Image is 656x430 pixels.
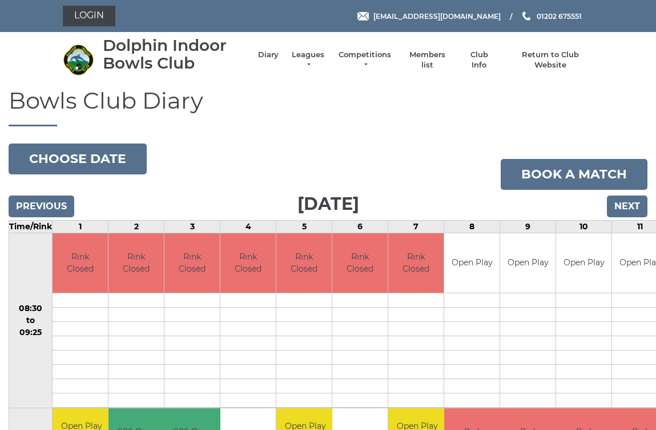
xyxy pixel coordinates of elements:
[500,233,556,293] td: Open Play
[357,12,369,21] img: Email
[521,11,582,22] a: Phone us 01202 675551
[500,220,556,233] td: 9
[388,220,444,233] td: 7
[537,11,582,20] span: 01202 675551
[9,220,53,233] td: Time/Rink
[108,233,164,293] td: Rink Closed
[103,37,247,72] div: Dolphin Indoor Bowls Club
[9,233,53,408] td: 08:30 to 09:25
[276,233,332,293] td: Rink Closed
[9,88,647,126] h1: Bowls Club Diary
[388,233,444,293] td: Rink Closed
[556,233,611,293] td: Open Play
[108,220,164,233] td: 2
[462,50,496,70] a: Club Info
[164,220,220,233] td: 3
[9,144,147,174] button: Choose date
[290,50,326,70] a: Leagues
[332,220,388,233] td: 6
[53,233,108,293] td: Rink Closed
[404,50,451,70] a: Members list
[444,233,500,293] td: Open Play
[607,196,647,217] input: Next
[337,50,392,70] a: Competitions
[53,220,108,233] td: 1
[332,233,388,293] td: Rink Closed
[9,196,74,217] input: Previous
[444,220,500,233] td: 8
[63,6,115,26] a: Login
[258,50,279,60] a: Diary
[522,11,530,21] img: Phone us
[373,11,501,20] span: [EMAIL_ADDRESS][DOMAIN_NAME]
[357,11,501,22] a: Email [EMAIL_ADDRESS][DOMAIN_NAME]
[164,233,220,293] td: Rink Closed
[63,44,94,75] img: Dolphin Indoor Bowls Club
[276,220,332,233] td: 5
[556,220,612,233] td: 10
[220,233,276,293] td: Rink Closed
[220,220,276,233] td: 4
[501,159,647,190] a: Book a match
[507,50,593,70] a: Return to Club Website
